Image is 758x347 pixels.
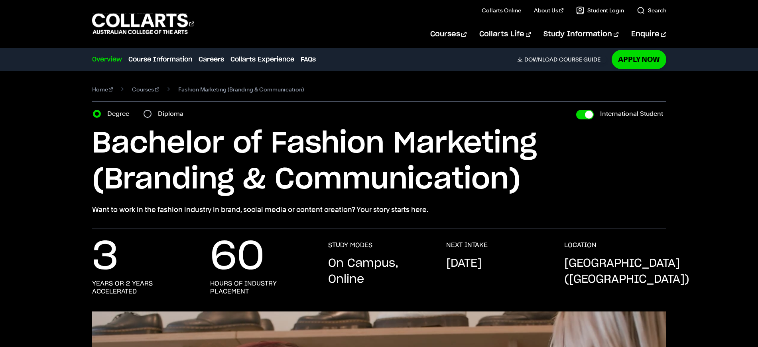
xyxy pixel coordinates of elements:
[230,55,294,64] a: Collarts Experience
[637,6,666,14] a: Search
[92,204,666,215] p: Want to work in the fashion industry in brand, social media or content creation? Your story start...
[564,256,689,288] p: [GEOGRAPHIC_DATA] ([GEOGRAPHIC_DATA])
[92,126,666,198] h1: Bachelor of Fashion Marketing (Branding & Communication)
[178,84,304,95] span: Fashion Marketing (Branding & Communication)
[479,21,531,48] a: Collarts Life
[564,241,597,249] h3: LOCATION
[92,55,122,64] a: Overview
[92,241,118,273] p: 3
[534,6,563,14] a: About Us
[210,241,264,273] p: 60
[482,6,521,14] a: Collarts Online
[446,241,488,249] h3: NEXT INTAKE
[631,21,666,48] a: Enquire
[543,21,618,48] a: Study Information
[328,241,372,249] h3: STUDY MODES
[301,55,316,64] a: FAQs
[524,56,557,63] span: Download
[92,84,113,95] a: Home
[328,256,430,288] p: On Campus, Online
[158,108,188,119] label: Diploma
[107,108,134,119] label: Degree
[517,56,607,63] a: DownloadCourse Guide
[92,280,194,295] h3: years or 2 years accelerated
[446,256,482,272] p: [DATE]
[600,108,663,119] label: International Student
[132,84,159,95] a: Courses
[128,55,192,64] a: Course Information
[430,21,467,48] a: Courses
[199,55,224,64] a: Careers
[210,280,312,295] h3: hours of industry placement
[612,50,666,69] a: Apply Now
[92,12,194,35] div: Go to homepage
[576,6,624,14] a: Student Login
